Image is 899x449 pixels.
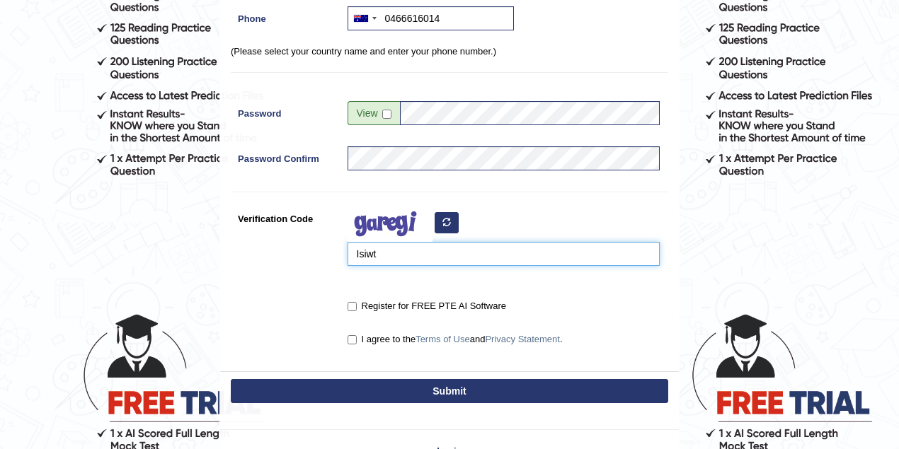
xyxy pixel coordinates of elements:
div: Australia: +61 [348,7,381,30]
label: Password Confirm [231,146,340,165]
input: I agree to theTerms of UseandPrivacy Statement. [348,335,357,344]
input: +61 412 345 678 [348,6,514,30]
label: I agree to the and . [348,332,563,346]
input: Show/Hide Password [382,110,391,119]
a: Terms of Use [416,334,470,344]
a: Privacy Statement [485,334,560,344]
label: Verification Code [231,206,340,226]
label: Password [231,101,340,120]
button: Submit [231,379,668,403]
p: (Please select your country name and enter your phone number.) [231,45,668,58]
input: Register for FREE PTE AI Software [348,302,357,311]
label: Register for FREE PTE AI Software [348,299,506,313]
label: Phone [231,6,340,25]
